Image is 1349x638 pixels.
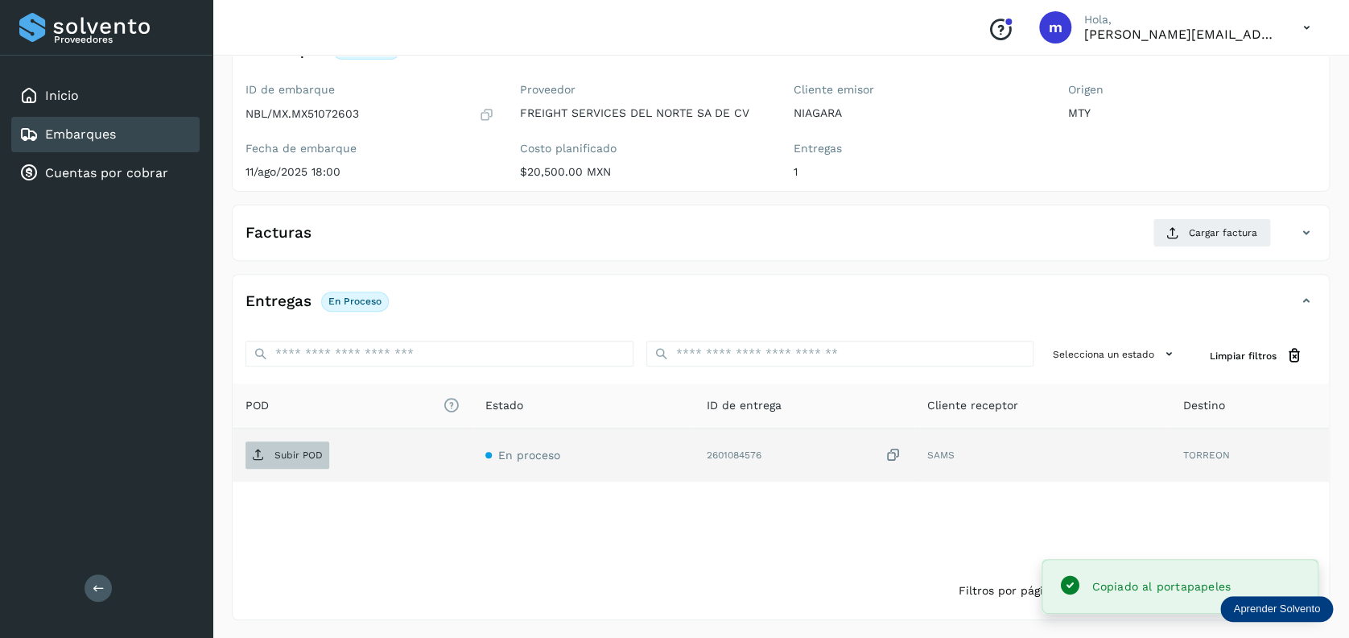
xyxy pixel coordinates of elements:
label: Entregas [794,142,1042,155]
p: En proceso [328,296,382,307]
p: MTY [1068,106,1317,120]
label: Cliente emisor [794,83,1042,97]
p: NBL/MX.MX51072603 [245,107,359,121]
p: 11/ago/2025 18:00 [245,165,494,179]
a: Cuentas por cobrar [45,165,168,180]
span: Cliente receptor [927,397,1018,414]
h4: Entregas [245,292,311,311]
p: Hola, [1084,13,1277,27]
p: Subir POD [274,449,323,461]
span: Filtros por página : [958,582,1063,599]
a: Embarques [45,126,116,142]
a: Inicio [45,88,79,103]
p: 1 [794,165,1042,179]
p: NIAGARA [794,106,1042,120]
button: Selecciona un estado [1046,341,1184,367]
div: Cuentas por cobrar [11,155,200,191]
label: Costo planificado [520,142,769,155]
label: Proveedor [520,83,769,97]
span: En proceso [498,449,560,462]
span: ID de entrega [706,397,781,414]
p: $20,500.00 MXN [520,165,769,179]
p: Aprender Solvento [1233,603,1320,615]
span: Destino [1183,397,1225,414]
label: ID de embarque [245,83,494,97]
div: Aprender Solvento [1220,596,1333,622]
div: FacturasCargar factura [233,218,1329,260]
p: Proveedores [54,34,193,45]
p: mariela.santiago@fsdelnorte.com [1084,27,1277,42]
span: Estado [485,397,523,414]
button: Limpiar filtros [1197,341,1316,371]
h4: Facturas [245,224,311,242]
span: POD [245,397,460,414]
label: Fecha de embarque [245,142,494,155]
div: EntregasEn proceso [233,288,1329,328]
button: Cargar factura [1153,218,1271,247]
span: Copiado al portapapeles [1091,580,1231,593]
span: Cargar factura [1189,226,1257,240]
div: EmbarqueEn proceso [233,36,1329,77]
button: Subir POD [245,441,329,469]
div: Inicio [11,78,200,114]
span: Limpiar filtros [1210,349,1277,363]
div: 2601084576 [706,447,901,464]
td: SAMS [914,429,1170,482]
td: TORREON [1170,429,1329,482]
div: Embarques [11,117,200,152]
p: FREIGHT SERVICES DEL NORTE SA DE CV [520,106,769,120]
label: Origen [1068,83,1317,97]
